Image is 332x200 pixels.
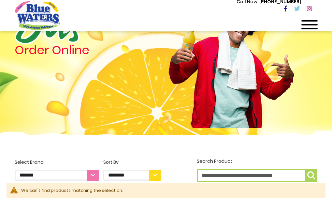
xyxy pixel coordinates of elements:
[197,158,317,182] label: Search Product
[15,159,99,181] label: Select Brand
[103,170,161,181] select: Sort By
[103,159,161,166] div: Sort By
[15,170,99,181] select: Select Brand
[307,171,315,179] img: search-icon.png
[15,44,135,56] h4: Order Online
[15,1,60,30] a: store logo
[197,169,317,182] input: Search Product
[21,187,319,194] div: We can't find products matching the selection.
[305,169,317,182] button: Search Product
